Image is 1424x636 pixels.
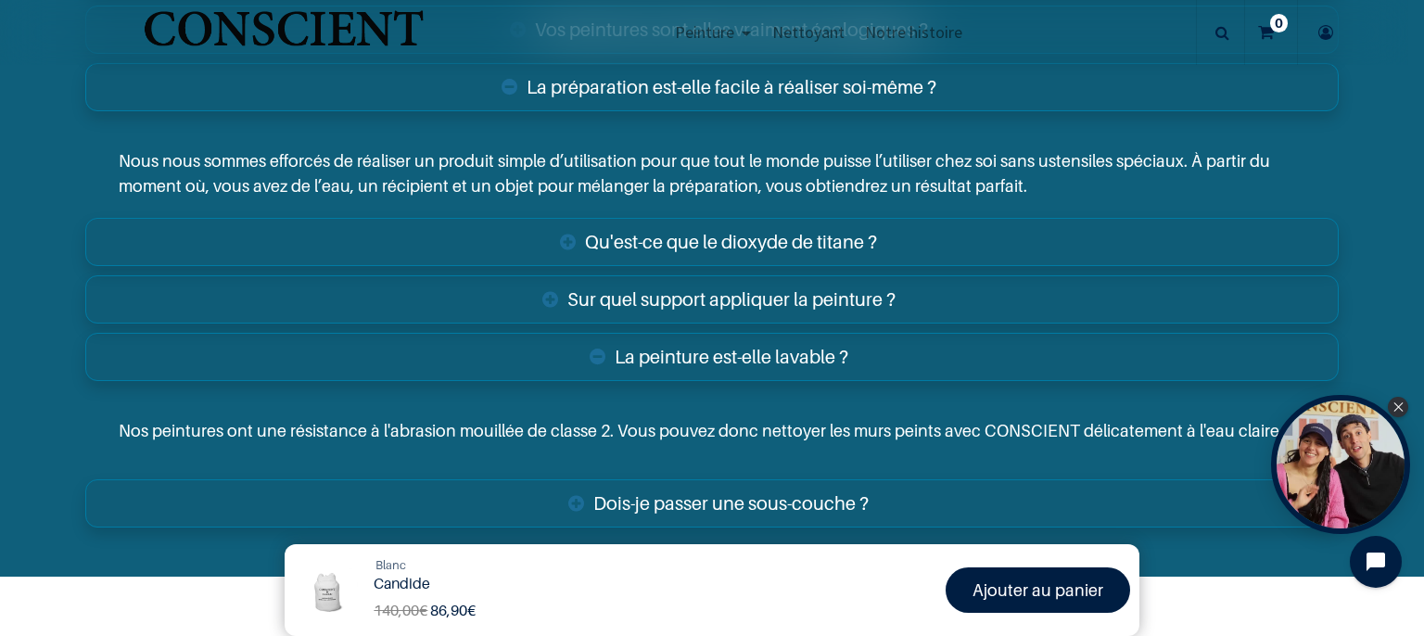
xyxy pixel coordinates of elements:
[374,575,720,592] h1: Candide
[375,557,406,572] span: Blanc
[1270,14,1288,32] sup: 0
[119,148,1305,198] p: Nous nous sommes efforcés de réaliser un produit simple d’utilisation pour que tout le monde puis...
[430,601,467,619] span: 86,90
[1271,395,1410,534] div: Open Tolstoy widget
[374,601,427,620] span: €
[85,275,1339,324] a: Sur quel support appliquer la peinture ?
[119,418,1305,443] p: Nos peintures ont une résistance à l'abrasion mouillée de classe 2. Vous pouvez donc nettoyer les...
[374,601,419,619] span: 140,00
[1271,395,1410,534] div: Open Tolstoy
[85,218,1339,266] a: Qu'est-ce que le dioxyde de titane ?
[85,63,1339,111] a: La préparation est-elle facile à réaliser soi-même ?
[865,21,962,43] span: Notre histoire
[946,567,1130,613] a: Ajouter au panier
[973,580,1103,600] font: Ajouter au panier
[85,479,1339,528] a: Dois-je passer une sous-couche ?
[430,601,476,619] b: €
[675,21,734,43] span: Peinture
[85,333,1339,381] a: La peinture est-elle lavable ?
[375,556,406,575] a: Blanc
[1388,397,1408,417] div: Close Tolstoy widget
[294,553,363,623] img: Product Image
[1271,395,1410,534] div: Tolstoy bubble widget
[772,21,845,43] span: Nettoyant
